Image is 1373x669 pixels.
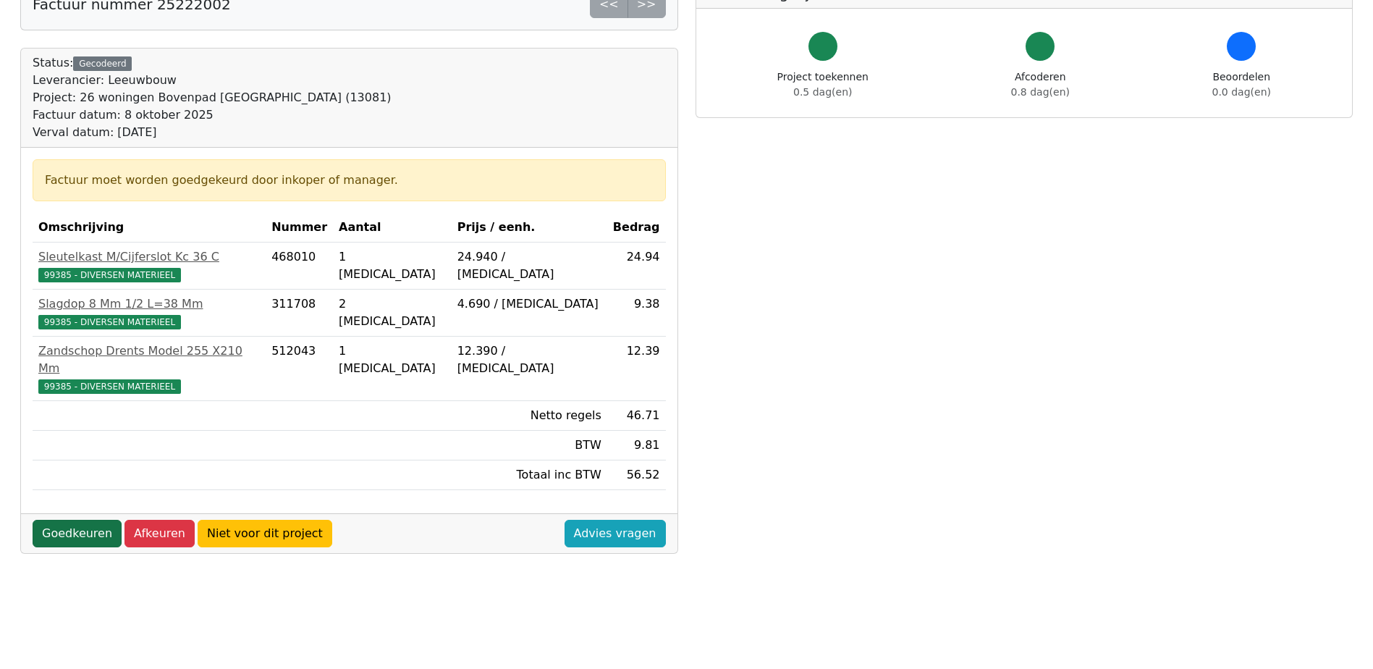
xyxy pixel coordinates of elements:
[266,337,333,401] td: 512043
[339,248,446,283] div: 1 [MEDICAL_DATA]
[266,243,333,290] td: 468010
[38,248,260,266] div: Sleutelkast M/Cijferslot Kc 36 C
[339,295,446,330] div: 2 [MEDICAL_DATA]
[73,56,132,71] div: Gecodeerd
[45,172,654,189] div: Factuur moet worden goedgekeurd door inkoper of manager.
[452,431,607,460] td: BTW
[607,243,666,290] td: 24.94
[33,520,122,547] a: Goedkeuren
[38,379,181,394] span: 99385 - DIVERSEN MATERIEEL
[38,315,181,329] span: 99385 - DIVERSEN MATERIEEL
[33,213,266,243] th: Omschrijving
[1011,86,1070,98] span: 0.8 dag(en)
[333,213,452,243] th: Aantal
[1212,70,1271,100] div: Beoordelen
[33,89,392,106] div: Project: 26 woningen Bovenpad [GEOGRAPHIC_DATA] (13081)
[777,70,869,100] div: Project toekennen
[565,520,666,547] a: Advies vragen
[33,124,392,141] div: Verval datum: [DATE]
[452,460,607,490] td: Totaal inc BTW
[457,342,601,377] div: 12.390 / [MEDICAL_DATA]
[38,248,260,283] a: Sleutelkast M/Cijferslot Kc 36 C99385 - DIVERSEN MATERIEEL
[339,342,446,377] div: 1 [MEDICAL_DATA]
[38,268,181,282] span: 99385 - DIVERSEN MATERIEEL
[266,213,333,243] th: Nummer
[33,106,392,124] div: Factuur datum: 8 oktober 2025
[198,520,332,547] a: Niet voor dit project
[457,248,601,283] div: 24.940 / [MEDICAL_DATA]
[607,213,666,243] th: Bedrag
[607,290,666,337] td: 9.38
[266,290,333,337] td: 311708
[38,295,260,313] div: Slagdop 8 Mm 1/2 L=38 Mm
[38,342,260,377] div: Zandschop Drents Model 255 X210 Mm
[452,401,607,431] td: Netto regels
[33,54,392,141] div: Status:
[457,295,601,313] div: 4.690 / [MEDICAL_DATA]
[1011,70,1070,100] div: Afcoderen
[452,213,607,243] th: Prijs / eenh.
[607,337,666,401] td: 12.39
[1212,86,1271,98] span: 0.0 dag(en)
[33,72,392,89] div: Leverancier: Leeuwbouw
[607,431,666,460] td: 9.81
[124,520,195,547] a: Afkeuren
[793,86,852,98] span: 0.5 dag(en)
[38,295,260,330] a: Slagdop 8 Mm 1/2 L=38 Mm99385 - DIVERSEN MATERIEEL
[607,460,666,490] td: 56.52
[607,401,666,431] td: 46.71
[38,342,260,395] a: Zandschop Drents Model 255 X210 Mm99385 - DIVERSEN MATERIEEL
